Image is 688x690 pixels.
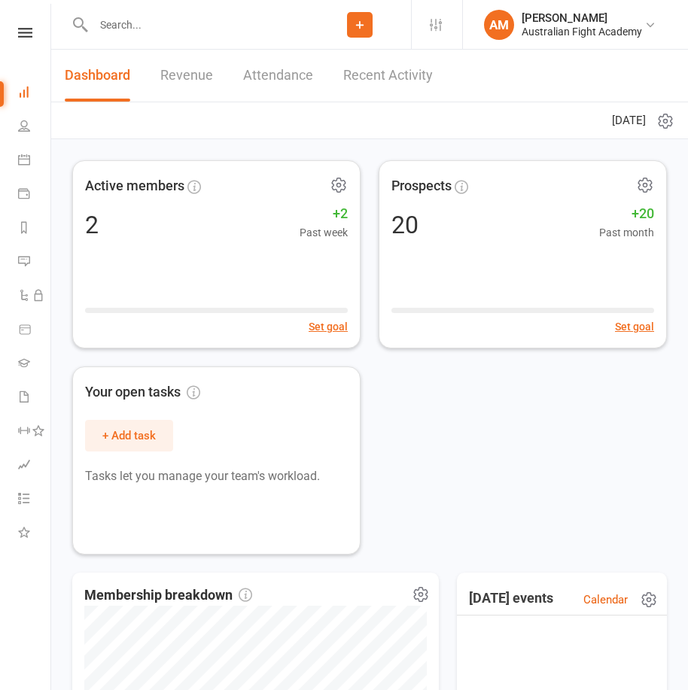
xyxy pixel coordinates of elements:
div: 20 [391,213,419,237]
button: Set goal [309,318,348,335]
a: Attendance [243,50,313,102]
a: Payments [18,178,52,212]
a: Assessments [18,449,52,483]
h3: [DATE] events [469,591,553,609]
span: Prospects [391,175,452,197]
p: Tasks let you manage your team's workload. [85,467,348,486]
div: [PERSON_NAME] [522,11,642,25]
span: Membership breakdown [84,585,252,606]
input: Search... [89,14,309,35]
button: Set goal [615,318,654,335]
a: Recent Activity [343,50,433,102]
span: Past month [599,224,654,241]
a: Dashboard [18,77,52,111]
div: AM [484,10,514,40]
span: Past week [300,224,348,241]
a: Product Sales [18,314,52,348]
a: Calendar [583,591,628,609]
button: + Add task [85,420,173,451]
a: Reports [18,212,52,246]
div: 2 [85,213,99,237]
span: +2 [300,203,348,225]
a: What's New [18,517,52,551]
a: Dashboard [65,50,130,102]
a: Calendar [18,144,52,178]
span: [DATE] [612,111,646,129]
div: Australian Fight Academy [522,25,642,38]
span: Your open tasks [85,381,200,403]
a: Revenue [160,50,213,102]
a: People [18,111,52,144]
span: +20 [599,203,654,225]
span: Active members [85,175,184,197]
